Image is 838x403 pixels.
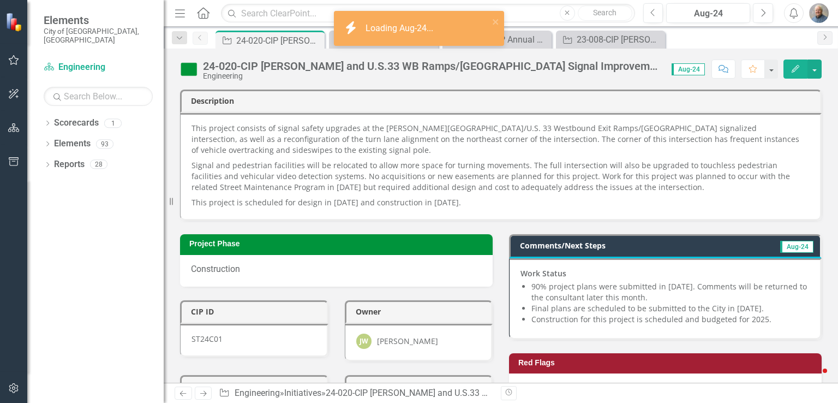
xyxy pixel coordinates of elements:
[236,34,322,48] div: 24-020-CIP [PERSON_NAME] and U.S.33 WB Ramps/[GEOGRAPHIC_DATA] Signal Improvements
[670,7,746,20] div: Aug-24
[780,241,813,253] span: Aug-24
[284,388,321,398] a: Initiatives
[356,382,486,390] h3: Consultant/Contractor
[203,60,661,72] div: 24-020-CIP [PERSON_NAME] and U.S.33 WB Ramps/[GEOGRAPHIC_DATA] Signal Improvements
[191,264,240,274] span: Construction
[191,97,815,105] h3: Description
[366,22,436,35] div: Loading Aug-24...
[54,117,99,129] a: Scorecards
[356,307,486,316] h3: Owner
[189,240,487,248] h3: Project Phase
[54,138,91,150] a: Elements
[520,268,566,278] strong: Work Status
[531,303,809,314] li: Final plans are scheduled to be submitted to the City in [DATE].
[5,13,25,32] img: ClearPoint Strategy
[221,4,635,23] input: Search ClearPoint...
[191,195,809,208] p: This project is scheduled for design in [DATE] and construction in [DATE].
[377,336,438,347] div: [PERSON_NAME]
[191,158,809,195] p: Signal and pedestrian facilities will be relocated to allow more space for turning movements. The...
[44,27,153,45] small: City of [GEOGRAPHIC_DATA], [GEOGRAPHIC_DATA]
[531,281,809,303] li: 90% project plans were submitted in [DATE]. Comments will be returned to the consultant later thi...
[520,241,730,250] h3: Comments/Next Steps
[96,139,113,149] div: 93
[356,334,372,349] div: JW
[809,3,829,23] img: Jared Groves
[191,334,223,344] span: ST24C01
[518,359,816,367] h3: Red Flags
[191,382,321,390] h3: CIP Type
[203,72,661,80] div: Engineering
[54,158,85,171] a: Reports
[104,118,122,128] div: 1
[90,160,107,169] div: 28
[180,61,197,78] img: On Target
[44,61,153,74] a: Engineering
[666,3,750,23] button: Aug-24
[559,33,662,46] a: 23-008-CIP [PERSON_NAME] Rings Rd: Eiterman to [PERSON_NAME] SUP
[492,15,500,28] button: close
[235,388,280,398] a: Engineering
[672,63,705,75] span: Aug-24
[191,123,809,158] p: This project consists of signal safety upgrades at the [PERSON_NAME][GEOGRAPHIC_DATA]/U.S. 33 Wes...
[191,307,321,316] h3: CIP ID
[578,5,632,21] button: Search
[531,314,809,325] li: Construction for this project is scheduled and budgeted for 2025.
[326,388,695,398] div: 24-020-CIP [PERSON_NAME] and U.S.33 WB Ramps/[GEOGRAPHIC_DATA] Signal Improvements
[593,8,616,17] span: Search
[44,87,153,106] input: Search Below...
[577,33,662,46] div: 23-008-CIP [PERSON_NAME] Rings Rd: Eiterman to [PERSON_NAME] SUP
[219,387,493,400] div: » »
[801,366,827,392] iframe: Intercom live chat
[44,14,153,27] span: Elements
